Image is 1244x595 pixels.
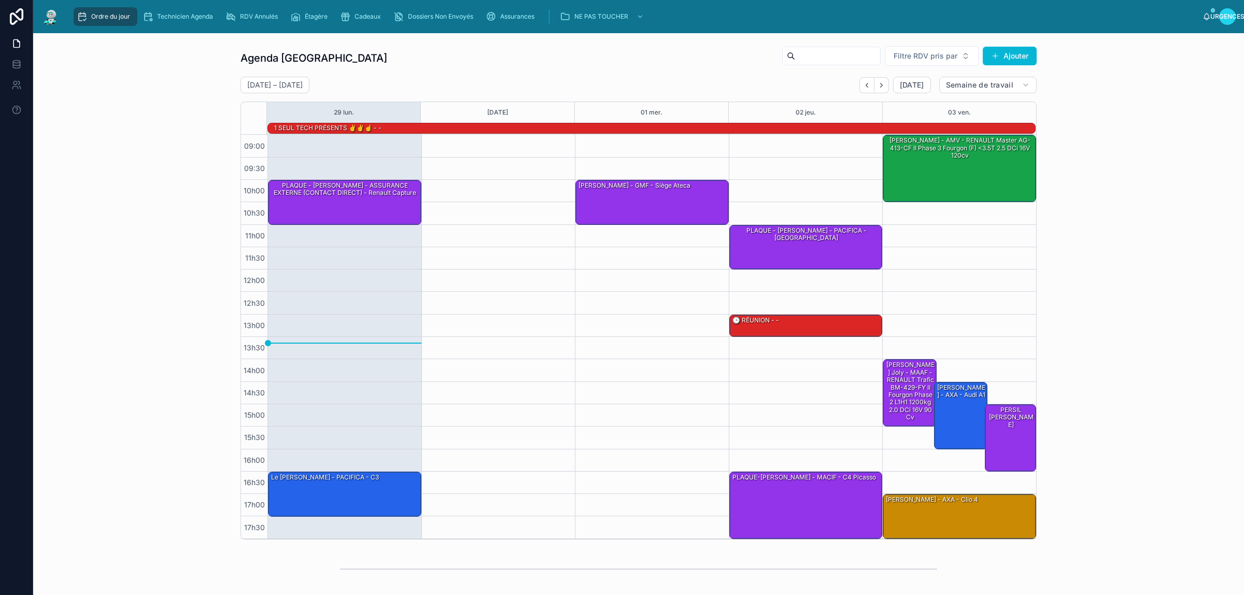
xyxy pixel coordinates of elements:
a: Cadeaux [337,7,388,26]
div: 🕒 RÉUNION - - [730,315,882,336]
div: 1 SEUL TECH PRÉSENTS ✌️✌️☝️ - - [273,123,383,133]
font: 01 mer. [641,108,662,116]
font: 12h30 [244,299,265,307]
font: [PERSON_NAME] - AXA - Clio 4 [886,495,978,503]
button: Semaine de travail [939,77,1037,93]
a: Technicien Agenda [139,7,220,26]
font: PLAQUE - [PERSON_NAME] - ASSURANCE EXTERNE (CONTACT DIRECT) - Renault capture [274,181,416,196]
font: Étagère [305,12,328,20]
a: Ordre du jour [74,7,137,26]
font: 11h30 [245,253,265,262]
a: Étagère [287,7,335,26]
button: Suivant [874,77,889,93]
button: 01 mer. [641,102,662,123]
a: Assurances [483,7,542,26]
font: 16h00 [244,456,265,464]
font: PLAQUE-[PERSON_NAME] - MACIF - C4 Picasso [732,473,876,481]
button: Ajouter [983,47,1037,65]
font: Agenda [GEOGRAPHIC_DATA] [241,52,387,64]
font: [PERSON_NAME] - AXA - Audi A1 [937,384,985,399]
font: 02 jeu. [796,108,816,116]
font: Technicien Agenda [157,12,213,20]
div: PLAQUE-[PERSON_NAME] - MACIF - C4 Picasso [730,472,882,539]
font: 10h00 [244,186,265,195]
font: 03 ven. [948,108,971,116]
font: 17h30 [244,523,265,532]
font: 14h00 [244,366,265,375]
font: [DATE] [487,108,508,116]
font: PERSIL [PERSON_NAME] [989,406,1034,429]
font: Assurances [500,12,534,20]
font: RDV Annulés [240,12,278,20]
font: NE PAS TOUCHER [574,12,628,20]
font: Filtre RDV pris par [894,51,957,60]
font: Ajouter [1003,51,1028,60]
a: Dossiers Non Envoyés [390,7,480,26]
font: [PERSON_NAME] joly - MAAF - RENAULT Trafic BM-429-FY II Fourgon Phase 2 L1H1 1200kg 2.0 dCi 16V 9... [886,361,935,421]
div: [PERSON_NAME] - AXA - Clio 4 [883,494,1036,539]
font: Ordre du jour [91,12,130,20]
font: PLAQUE - [PERSON_NAME] - PACIFICA - [GEOGRAPHIC_DATA] [746,226,867,242]
button: [DATE] [893,77,931,93]
font: 🕒 RÉUNION - - [732,316,779,324]
div: contenu déroulant [68,5,1203,28]
font: Semaine de travail [946,80,1013,89]
font: 11h00 [245,231,265,240]
a: RDV Annulés [222,7,285,26]
font: 29 lun. [334,108,354,116]
a: NE PAS TOUCHER [557,7,649,26]
font: [PERSON_NAME] - AMV - RENAULT Master AG-413-CF II Phase 3 Fourgon (F) <3.5T 2.5 dCi 16V 120cv [889,136,1030,159]
button: 02 jeu. [796,102,816,123]
font: 12h00 [244,276,265,285]
font: 13h00 [244,321,265,330]
div: [PERSON_NAME] - AXA - Audi A1 [935,382,987,449]
font: Dossiers Non Envoyés [408,12,473,20]
button: 29 lun. [334,102,354,123]
div: Le [PERSON_NAME] - PACIFICA - C3 [268,472,421,516]
button: Dos [859,77,874,93]
font: Le [PERSON_NAME] - PACIFICA - C3 [271,473,379,481]
div: [PERSON_NAME] - GMF - Siège Ateca [576,180,728,224]
font: 15h00 [244,410,265,419]
font: 14h30 [244,388,265,397]
font: [PERSON_NAME] - GMF - Siège Ateca [578,181,690,189]
div: PLAQUE - [PERSON_NAME] - PACIFICA - [GEOGRAPHIC_DATA] [730,225,882,270]
div: PLAQUE - [PERSON_NAME] - ASSURANCE EXTERNE (CONTACT DIRECT) - Renault capture [268,180,421,224]
font: 10h30 [244,208,265,217]
font: [DATE] [900,80,924,89]
button: 03 ven. [948,102,971,123]
div: [PERSON_NAME] - AMV - RENAULT Master AG-413-CF II Phase 3 Fourgon (F) <3.5T 2.5 dCi 16V 120cv [883,135,1036,202]
div: PERSIL [PERSON_NAME] [985,405,1036,471]
button: Bouton de sélection [885,46,979,66]
div: [PERSON_NAME] joly - MAAF - RENAULT Trafic BM-429-FY II Fourgon Phase 2 L1H1 1200kg 2.0 dCi 16V 9... [883,360,936,426]
font: 09:00 [244,141,265,150]
font: 17h00 [244,500,265,509]
font: 16h30 [244,478,265,487]
font: 15h30 [244,433,265,442]
font: 1 SEUL TECH PRÉSENTS ✌️✌️☝️ - - [274,124,381,132]
font: 13h30 [244,343,265,352]
font: 09:30 [244,164,265,173]
font: [DATE] – [DATE] [247,80,303,89]
font: Cadeaux [355,12,381,20]
img: Logo de l'application [41,8,60,25]
button: [DATE] [487,102,508,123]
